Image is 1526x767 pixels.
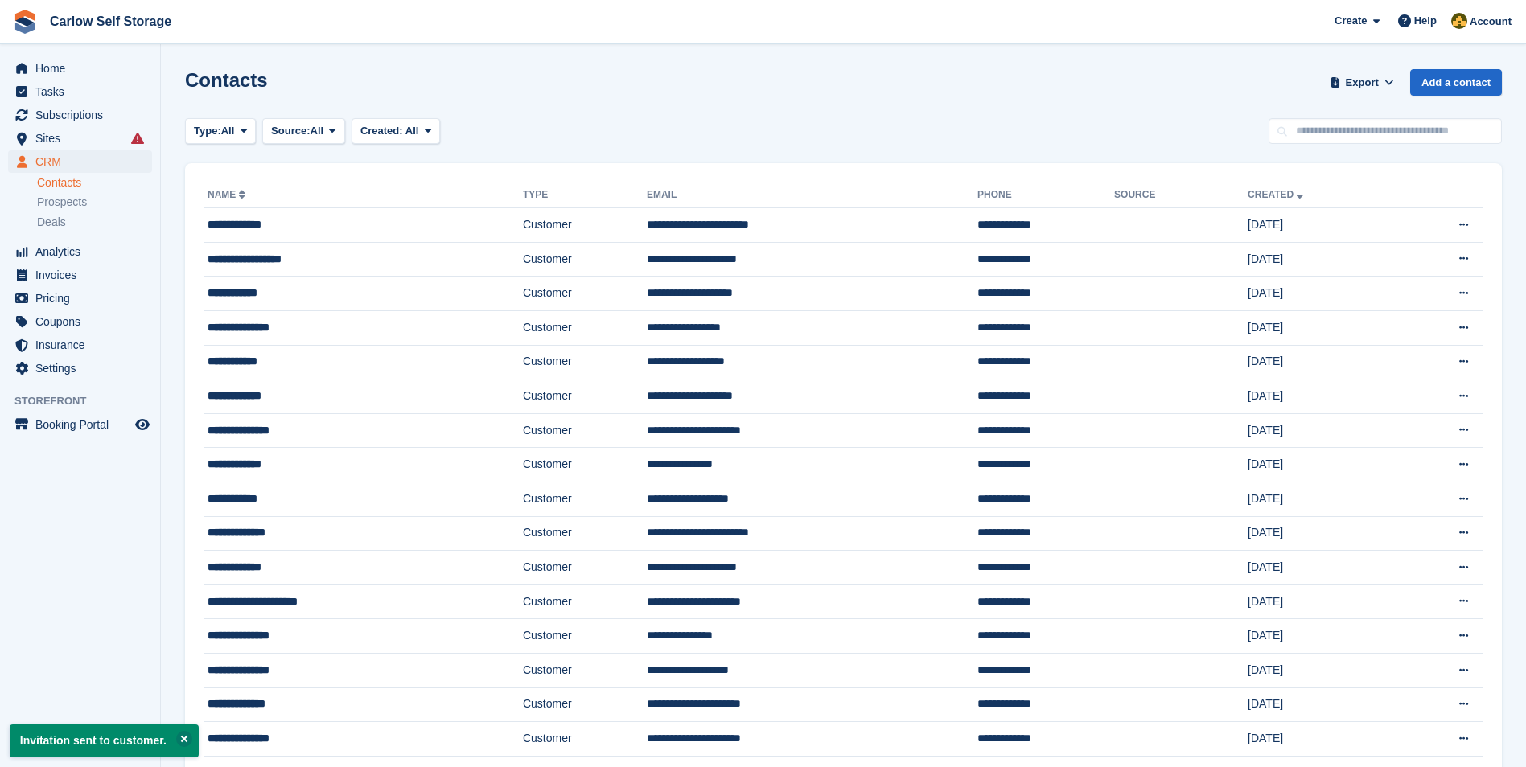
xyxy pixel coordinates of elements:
span: Booking Portal [35,413,132,436]
span: Source: [271,123,310,139]
td: Customer [523,310,647,345]
button: Type: All [185,118,256,145]
span: Deals [37,215,66,230]
td: [DATE] [1248,379,1397,414]
a: menu [8,57,152,80]
td: [DATE] [1248,551,1397,585]
span: Subscriptions [35,104,132,126]
a: Preview store [133,415,152,434]
th: Email [647,183,977,208]
td: Customer [523,208,647,243]
span: Created: [360,125,403,137]
img: stora-icon-8386f47178a22dfd0bd8f6a31ec36ba5ce8667c1dd55bd0f319d3a0aa187defe.svg [13,10,37,34]
span: Insurance [35,334,132,356]
span: Storefront [14,393,160,409]
span: Coupons [35,310,132,333]
a: Add a contact [1410,69,1502,96]
a: Name [208,189,249,200]
a: menu [8,150,152,173]
i: Smart entry sync failures have occurred [131,132,144,145]
td: [DATE] [1248,208,1397,243]
img: Kevin Moore [1451,13,1467,29]
td: [DATE] [1248,448,1397,482]
a: Carlow Self Storage [43,8,178,35]
span: Account [1470,14,1512,30]
span: Settings [35,357,132,379]
a: menu [8,413,152,436]
span: CRM [35,150,132,173]
td: [DATE] [1248,482,1397,516]
td: Customer [523,619,647,654]
span: Create [1335,13,1367,29]
span: All [405,125,419,137]
span: Help [1414,13,1437,29]
a: menu [8,310,152,333]
span: Export [1346,75,1379,91]
td: [DATE] [1248,653,1397,687]
td: [DATE] [1248,687,1397,722]
span: Tasks [35,80,132,103]
td: [DATE] [1248,516,1397,551]
td: [DATE] [1248,413,1397,448]
span: Sites [35,127,132,150]
button: Export [1327,69,1397,96]
button: Source: All [262,118,345,145]
td: [DATE] [1248,277,1397,311]
span: Analytics [35,240,132,263]
td: [DATE] [1248,310,1397,345]
a: Created [1248,189,1306,200]
td: Customer [523,584,647,619]
td: Customer [523,242,647,277]
td: [DATE] [1248,619,1397,654]
a: menu [8,240,152,263]
a: Contacts [37,175,152,191]
a: menu [8,127,152,150]
td: [DATE] [1248,722,1397,757]
a: menu [8,357,152,379]
a: Prospects [37,194,152,211]
p: Invitation sent to customer. [10,724,199,757]
td: Customer [523,345,647,379]
th: Source [1114,183,1248,208]
td: [DATE] [1248,345,1397,379]
a: menu [8,287,152,310]
a: menu [8,334,152,356]
th: Type [523,183,647,208]
span: All [311,123,324,139]
h1: Contacts [185,69,268,91]
td: Customer [523,551,647,585]
td: Customer [523,482,647,516]
a: Deals [37,214,152,231]
td: Customer [523,448,647,482]
th: Phone [977,183,1114,208]
button: Created: All [352,118,440,145]
span: Invoices [35,264,132,286]
a: menu [8,104,152,126]
span: All [221,123,235,139]
td: Customer [523,277,647,311]
td: [DATE] [1248,584,1397,619]
td: Customer [523,516,647,551]
td: [DATE] [1248,242,1397,277]
td: Customer [523,687,647,722]
td: Customer [523,653,647,687]
a: menu [8,264,152,286]
td: Customer [523,413,647,448]
span: Pricing [35,287,132,310]
td: Customer [523,379,647,414]
span: Prospects [37,195,87,210]
td: Customer [523,722,647,757]
span: Home [35,57,132,80]
span: Type: [194,123,221,139]
a: menu [8,80,152,103]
